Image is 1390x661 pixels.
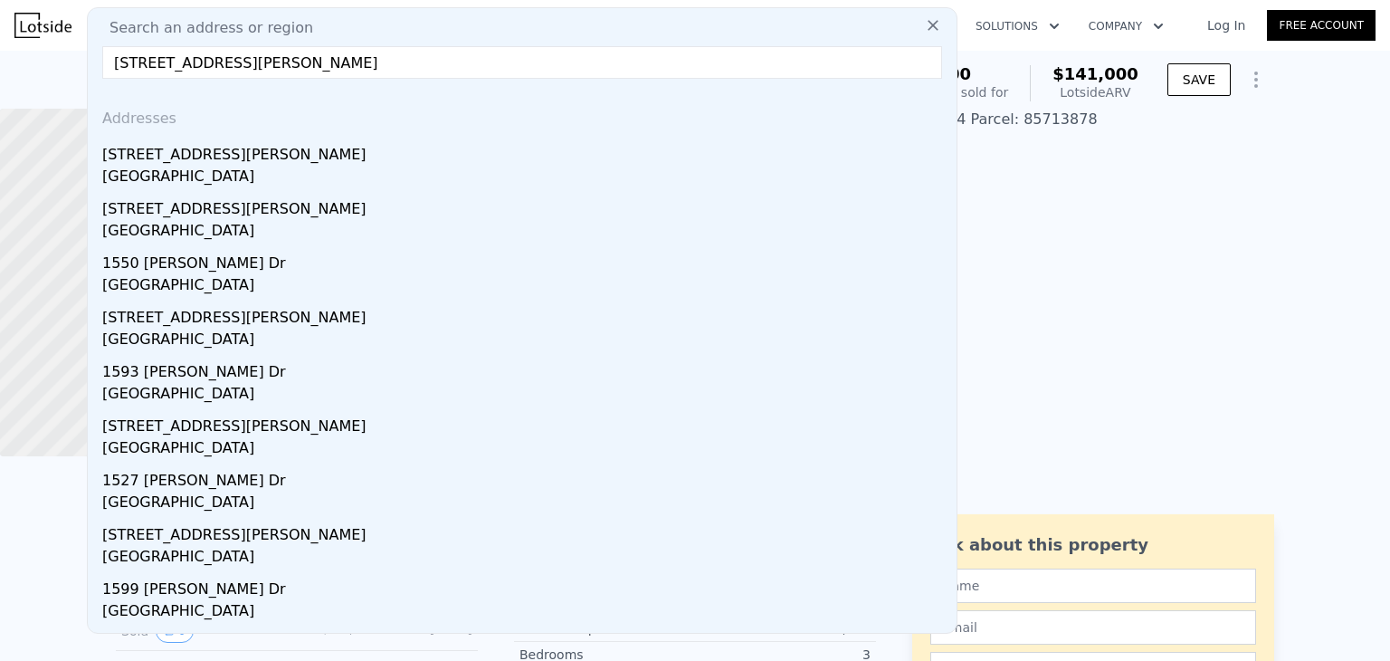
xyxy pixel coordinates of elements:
input: Name [930,569,1256,603]
div: [STREET_ADDRESS][PERSON_NAME] [102,137,949,166]
div: [GEOGRAPHIC_DATA] [102,492,949,517]
span: $141,000 [1052,64,1138,83]
div: Ask about this property [930,532,1256,558]
a: Free Account [1267,10,1376,41]
img: Lotside [14,13,71,38]
div: [STREET_ADDRESS][PERSON_NAME] [102,300,949,329]
div: [GEOGRAPHIC_DATA] [102,220,949,245]
input: Email [930,610,1256,645]
div: [STREET_ADDRESS][PERSON_NAME] [102,517,949,546]
div: [GEOGRAPHIC_DATA] [102,329,949,354]
div: 1550 [PERSON_NAME] Dr [102,245,949,274]
button: Show Options [1238,62,1274,98]
button: Company [1074,10,1178,43]
button: SAVE [1167,63,1231,96]
div: [GEOGRAPHIC_DATA] [102,166,949,191]
div: 1527 [PERSON_NAME] Dr [102,463,949,492]
div: 1599 [PERSON_NAME] Dr [102,571,949,600]
div: Lotside ARV [1052,83,1138,101]
div: [GEOGRAPHIC_DATA] [102,600,949,626]
input: Enter an address, city, region, neighborhood or zip code [102,46,942,79]
span: Search an address or region [95,17,313,39]
div: [GEOGRAPHIC_DATA] [102,274,949,300]
div: [GEOGRAPHIC_DATA] [102,383,949,408]
div: [GEOGRAPHIC_DATA] [102,437,949,463]
a: Log In [1185,16,1267,34]
div: 1593 [PERSON_NAME] Dr [102,354,949,383]
div: [STREET_ADDRESS][PERSON_NAME] [102,408,949,437]
div: Addresses [95,93,949,137]
div: [STREET_ADDRESS][PERSON_NAME] [102,191,949,220]
div: [GEOGRAPHIC_DATA] [102,546,949,571]
button: Solutions [961,10,1074,43]
div: 1512 [PERSON_NAME] Dr [102,626,949,655]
